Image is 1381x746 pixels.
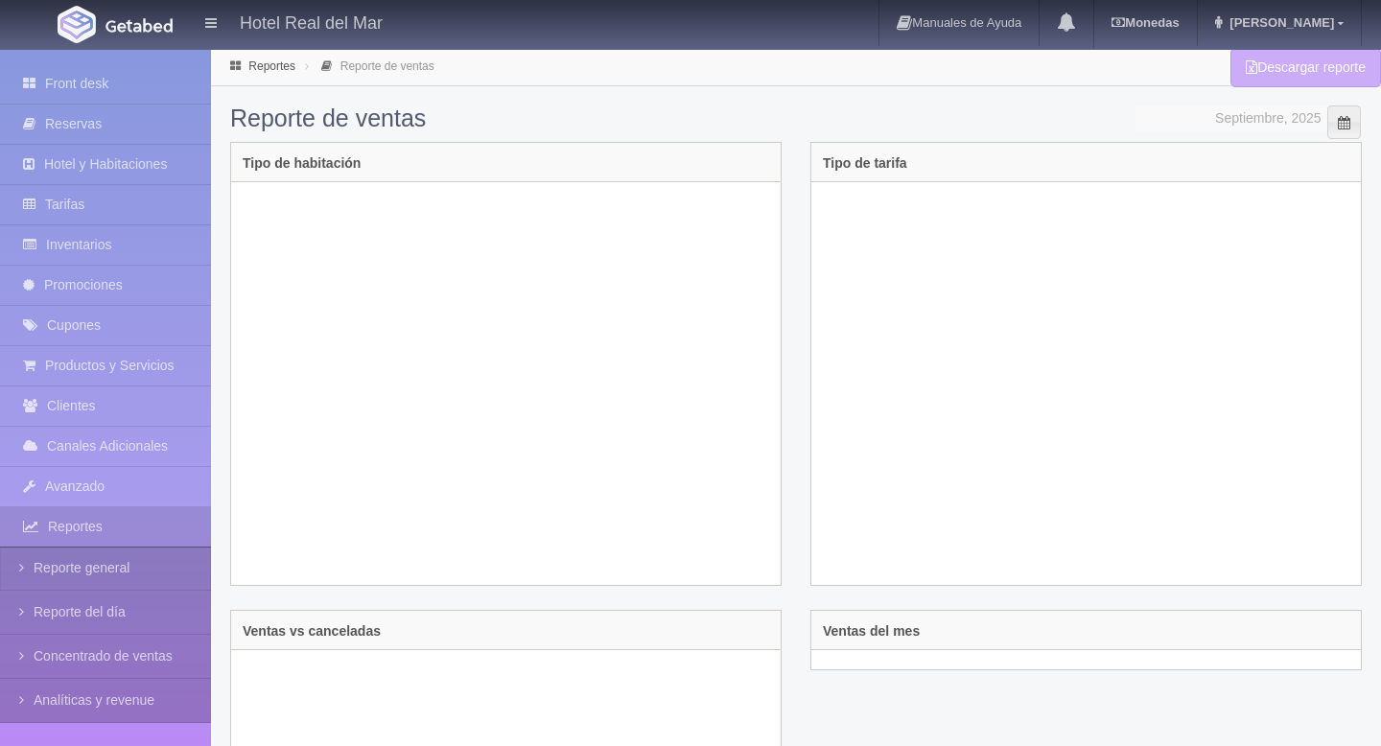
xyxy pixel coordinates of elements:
[823,624,920,639] h4: Ventas del mes
[1225,15,1334,30] span: [PERSON_NAME]
[1230,48,1381,87] a: Descargar reporte
[230,105,1362,132] h2: Reporte de ventas
[1112,15,1179,30] b: Monedas
[105,18,173,33] img: Getabed
[823,156,907,171] h4: Tipo de tarifa
[58,6,96,43] img: Getabed
[1327,105,1361,139] span: Seleccionar Mes
[248,59,295,73] a: Reportes
[240,10,383,34] h4: Hotel Real del Mar
[340,59,434,73] a: Reporte de ventas
[243,624,381,639] h4: Ventas vs canceladas
[1338,129,1350,155] span: Seleccionar Mes
[243,156,361,171] h4: Tipo de habitación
